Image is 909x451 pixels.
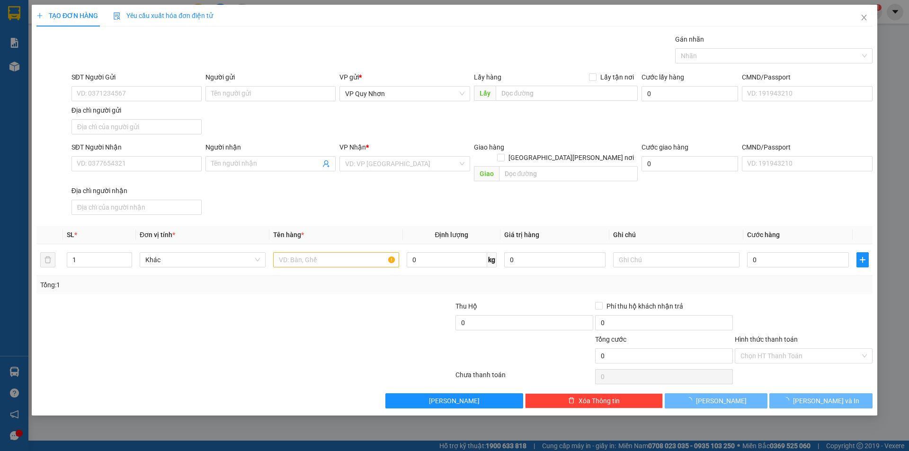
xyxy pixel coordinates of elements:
span: [PERSON_NAME] [696,396,747,406]
span: Lấy hàng [474,73,501,81]
label: Cước giao hàng [642,143,688,151]
span: close [860,14,868,21]
span: Lấy [474,86,496,101]
button: delete [40,252,55,267]
button: [PERSON_NAME] [665,393,767,408]
span: delete [568,397,575,405]
span: Tên hàng [273,231,304,239]
div: VP gửi [340,72,470,82]
input: Địa chỉ của người nhận [71,200,202,215]
input: Ghi Chú [614,252,740,267]
span: SL [67,231,74,239]
span: [GEOGRAPHIC_DATA][PERSON_NAME] nơi [505,152,638,163]
input: Dọc đường [496,86,638,101]
span: [PERSON_NAME] [429,396,480,406]
div: Địa chỉ người nhận [71,186,202,196]
span: Giá trị hàng [504,231,539,239]
label: Cước lấy hàng [642,73,684,81]
span: VP Quy Nhơn [346,87,464,101]
span: kg [487,252,497,267]
span: Đơn vị tính [140,231,175,239]
div: SĐT Người Gửi [71,72,202,82]
div: CMND/Passport [742,142,872,152]
div: CMND/Passport [742,72,872,82]
input: VD: Bàn, Ghế [273,252,399,267]
button: plus [856,252,869,267]
div: Tổng: 1 [40,280,351,290]
span: loading [686,397,696,404]
label: Hình thức thanh toán [735,336,798,343]
span: Định lượng [435,231,469,239]
span: user-add [323,160,330,168]
input: Dọc đường [499,166,638,181]
span: Khác [145,253,260,267]
span: Xóa Thông tin [579,396,620,406]
div: Chưa thanh toán [454,370,594,386]
img: icon [113,12,121,20]
span: [PERSON_NAME] và In [793,396,859,406]
button: [PERSON_NAME] [386,393,524,408]
span: TẠO ĐƠN HÀNG [36,12,98,19]
span: loading [783,397,793,404]
span: Thu Hộ [455,302,477,310]
span: Yêu cầu xuất hóa đơn điện tử [113,12,213,19]
span: plus [857,256,868,264]
span: Lấy tận nơi [597,72,638,82]
span: VP Nhận [340,143,366,151]
button: [PERSON_NAME] và In [770,393,873,408]
div: Người nhận [205,142,336,152]
input: 0 [504,252,606,267]
div: SĐT Người Nhận [71,142,202,152]
span: Tổng cước [595,336,626,343]
th: Ghi chú [610,226,743,244]
input: Cước giao hàng [642,156,738,171]
span: plus [36,12,43,19]
span: Phí thu hộ khách nhận trả [603,301,687,311]
button: Close [851,5,877,31]
span: Giao [474,166,499,181]
div: Địa chỉ người gửi [71,105,202,115]
input: Địa chỉ của người gửi [71,119,202,134]
span: Giao hàng [474,143,504,151]
div: Người gửi [205,72,336,82]
label: Gán nhãn [675,35,704,43]
button: deleteXóa Thông tin [526,393,663,408]
span: Cước hàng [747,231,780,239]
input: Cước lấy hàng [642,86,738,101]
